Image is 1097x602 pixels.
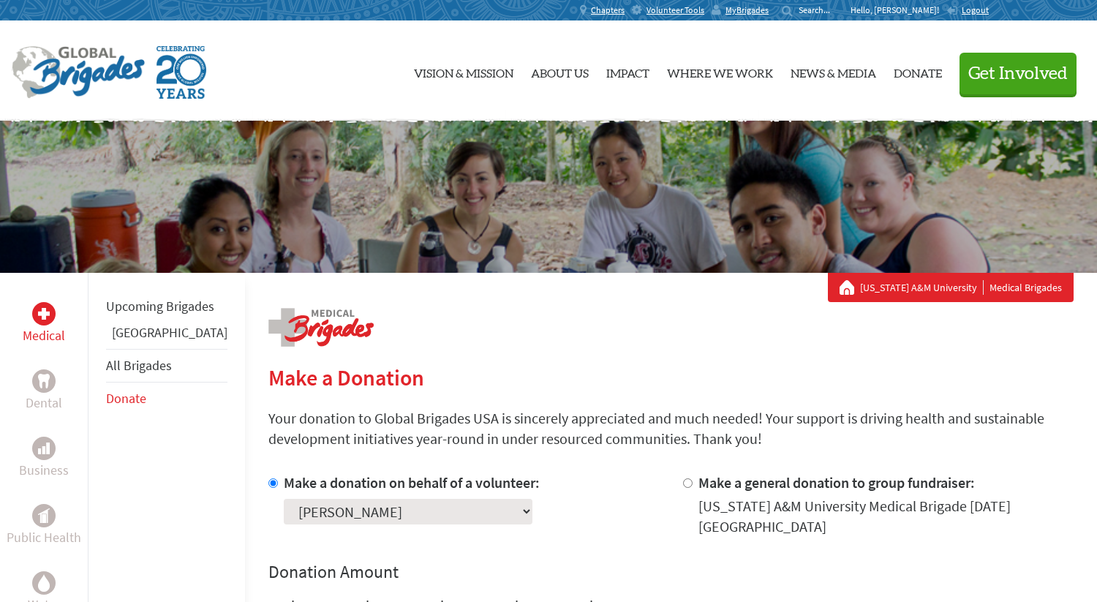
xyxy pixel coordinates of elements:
[268,408,1074,449] p: Your donation to Global Brigades USA is sincerely appreciated and much needed! Your support is dr...
[851,4,946,16] p: Hello, [PERSON_NAME]!
[12,46,145,99] img: Global Brigades Logo
[284,473,540,492] label: Make a donation on behalf of a volunteer:
[791,33,876,109] a: News & Media
[106,383,227,415] li: Donate
[840,280,1062,295] div: Medical Brigades
[860,280,984,295] a: [US_STATE] A&M University
[32,302,56,326] div: Medical
[106,357,172,374] a: All Brigades
[38,574,50,591] img: Water
[32,369,56,393] div: Dental
[106,390,146,407] a: Donate
[698,496,1074,537] div: [US_STATE] A&M University Medical Brigade [DATE] [GEOGRAPHIC_DATA]
[19,460,69,481] p: Business
[414,33,513,109] a: Vision & Mission
[106,323,227,349] li: Panama
[268,364,1074,391] h2: Make a Donation
[23,326,65,346] p: Medical
[19,437,69,481] a: BusinessBusiness
[946,4,989,16] a: Logout
[26,369,62,413] a: DentalDental
[960,53,1077,94] button: Get Involved
[591,4,625,16] span: Chapters
[667,33,773,109] a: Where We Work
[38,374,50,388] img: Dental
[106,290,227,323] li: Upcoming Brigades
[106,298,214,315] a: Upcoming Brigades
[32,437,56,460] div: Business
[26,393,62,413] p: Dental
[268,308,374,347] img: logo-medical.png
[725,4,769,16] span: MyBrigades
[7,527,81,548] p: Public Health
[268,560,1074,584] h4: Donation Amount
[23,302,65,346] a: MedicalMedical
[112,324,227,341] a: [GEOGRAPHIC_DATA]
[7,504,81,548] a: Public HealthPublic Health
[968,65,1068,83] span: Get Involved
[38,308,50,320] img: Medical
[38,508,50,523] img: Public Health
[606,33,649,109] a: Impact
[32,571,56,595] div: Water
[38,443,50,454] img: Business
[799,4,840,15] input: Search...
[646,4,704,16] span: Volunteer Tools
[531,33,589,109] a: About Us
[698,473,975,492] label: Make a general donation to group fundraiser:
[32,504,56,527] div: Public Health
[106,349,227,383] li: All Brigades
[894,33,942,109] a: Donate
[962,4,989,15] span: Logout
[157,46,206,99] img: Global Brigades Celebrating 20 Years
